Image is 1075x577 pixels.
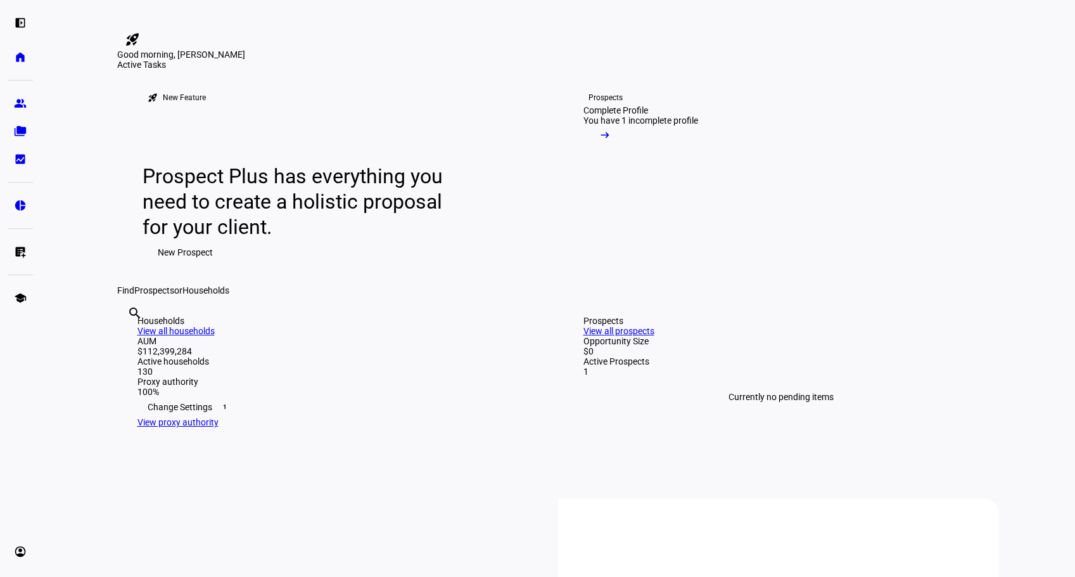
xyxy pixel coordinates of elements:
[14,97,27,110] eth-mat-symbol: group
[127,323,130,338] input: Enter name of prospect or household
[8,119,33,144] a: folder_copy
[14,545,27,558] eth-mat-symbol: account_circle
[148,93,158,103] mat-icon: rocket_launch
[117,49,999,60] div: Good morning, [PERSON_NAME]
[588,93,623,103] div: Prospects
[583,356,979,366] div: Active Prospects
[563,70,773,285] a: ProspectsComplete ProfileYou have 1 incomplete profile
[8,91,33,116] a: group
[137,356,533,366] div: Active households
[137,387,533,397] div: 100%
[117,285,999,295] div: Find or
[583,336,979,346] div: Opportunity Size
[599,129,611,141] mat-icon: arrow_right_alt
[143,240,228,265] button: New Prospect
[137,326,215,336] a: View all households
[14,199,27,212] eth-mat-symbol: pie_chart
[134,285,174,295] span: Prospects
[137,316,533,326] div: Households
[137,346,533,356] div: $112,399,284
[163,93,206,103] div: New Feature
[137,397,533,417] div: Change Settings
[137,377,533,387] div: Proxy authority
[127,306,143,321] mat-icon: search
[8,44,33,70] a: home
[137,336,533,346] div: AUM
[117,60,999,70] div: Active Tasks
[8,193,33,218] a: pie_chart
[583,105,648,115] div: Complete Profile
[14,292,27,304] eth-mat-symbol: school
[14,153,27,165] eth-mat-symbol: bid_landscape
[583,326,654,336] a: View all prospects
[158,240,213,265] span: New Prospect
[220,402,230,412] span: 1
[583,115,698,126] div: You have 1 incomplete profile
[14,125,27,138] eth-mat-symbol: folder_copy
[137,417,219,427] a: View proxy authority
[14,16,27,29] eth-mat-symbol: left_panel_open
[583,346,979,356] div: $0
[14,245,27,258] eth-mat-symbol: list_alt_add
[583,316,979,326] div: Prospects
[583,366,979,377] div: 1
[583,377,979,417] div: Currently no pending items
[125,32,140,47] mat-icon: rocket_launch
[14,51,27,63] eth-mat-symbol: home
[143,164,455,240] div: Prospect Plus has everything you need to create a holistic proposal for your client.
[8,146,33,172] a: bid_landscape
[182,285,229,295] span: Households
[137,366,533,377] div: 130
